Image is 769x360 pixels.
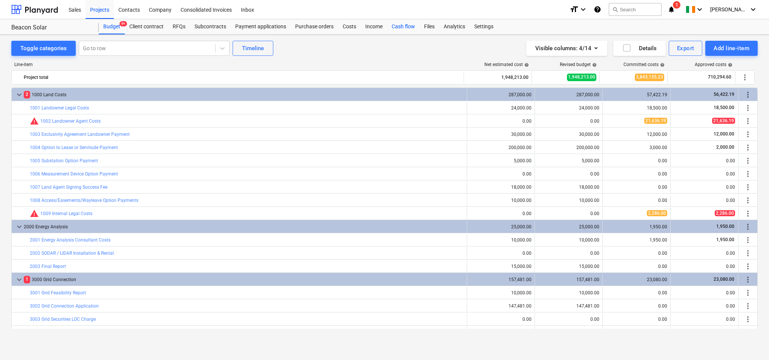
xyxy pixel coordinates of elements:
[606,290,667,295] div: 0.00
[470,264,532,269] div: 15,000.00
[695,5,704,14] i: keyboard_arrow_down
[743,183,752,192] span: More actions
[591,63,597,67] span: help
[674,251,735,256] div: 0.00
[470,105,532,111] div: 24,000.00
[743,90,752,99] span: More actions
[470,277,532,282] div: 157,481.00
[11,24,90,32] div: Beacon Solar
[674,185,735,190] div: 0.00
[387,19,420,34] div: Cash flow
[606,277,667,282] div: 23,080.00
[467,71,528,83] div: 1,948,213.00
[743,275,752,284] span: More actions
[635,74,664,81] span: 3,843,155.23
[743,169,752,178] span: More actions
[674,264,735,269] div: 0.00
[125,19,168,34] a: Client contract
[570,5,579,14] i: format_size
[743,209,752,218] span: More actions
[30,145,118,150] a: 1004 Option to Lease or Servitude Payment
[674,290,735,295] div: 0.00
[24,221,464,233] div: 2000 Energy Analysis
[30,132,130,137] a: 1003 Exclusivity Agreement Landowner Payment
[470,158,532,163] div: 5,000.00
[470,132,532,137] div: 30,000.00
[538,251,599,256] div: 0.00
[743,288,752,297] span: More actions
[470,251,532,256] div: 0.00
[538,105,599,111] div: 24,000.00
[538,237,599,243] div: 10,000.00
[11,62,464,67] div: Line-item
[743,302,752,311] span: More actions
[673,1,680,9] span: 1
[606,303,667,309] div: 0.00
[11,41,76,56] button: Toggle categories
[420,19,439,34] a: Files
[659,63,665,67] span: help
[231,19,291,34] a: Payment applications
[538,171,599,177] div: 0.00
[24,274,464,286] div: 3000 Grid Connection
[713,105,735,110] span: 18,500.00
[538,118,599,124] div: 0.00
[606,251,667,256] div: 0.00
[743,156,752,165] span: More actions
[606,224,667,229] div: 1,950.00
[715,145,735,150] span: 2,000.00
[470,198,532,203] div: 10,000.00
[743,196,752,205] span: More actions
[119,21,127,26] span: 9+
[470,145,532,150] div: 200,000.00
[439,19,470,34] div: Analytics
[470,290,532,295] div: 10,000.00
[647,210,667,216] span: 2,286.00
[168,19,190,34] div: RFQs
[99,19,125,34] a: Budget9+
[606,145,667,150] div: 3,000.00
[743,103,752,112] span: More actions
[30,237,110,243] a: 2001 Energy Analysis Consultant Costs
[40,211,92,216] a: 1009 Internal Legal Costs
[560,62,597,67] div: Revised budget
[713,92,735,97] span: 56,422.19
[40,118,101,124] a: 1002 Landowner Agent Costs
[606,132,667,137] div: 12,000.00
[470,211,532,216] div: 0.00
[190,19,231,34] a: Subcontracts
[726,63,732,67] span: help
[743,222,752,231] span: More actions
[674,303,735,309] div: 0.00
[24,71,461,83] div: Project total
[715,210,735,216] span: 2,286.00
[30,303,99,309] a: 3002 Grid Connection Application
[484,62,529,67] div: Net estimated cost
[749,5,758,14] i: keyboard_arrow_down
[30,290,86,295] a: 3001 Grid Feasibility Report
[15,275,24,284] span: keyboard_arrow_down
[613,41,666,56] button: Details
[606,105,667,111] div: 18,500.00
[470,118,532,124] div: 0.00
[15,222,24,231] span: keyboard_arrow_down
[674,158,735,163] div: 0.00
[743,117,752,126] span: More actions
[470,185,532,190] div: 18,000.00
[24,89,464,101] div: 1000 Land Costs
[538,264,599,269] div: 15,000.00
[470,19,498,34] a: Settings
[622,43,657,53] div: Details
[30,198,138,203] a: 1008 Access/Easements/Wayleave Option Payments
[740,73,749,82] span: More actions
[24,276,30,283] span: 1
[291,19,338,34] a: Purchase orders
[731,324,769,360] iframe: Chat Widget
[338,19,361,34] div: Costs
[30,105,89,111] a: 1001 Landowner Legal Costs
[677,43,694,53] div: Export
[715,237,735,242] span: 1,950.00
[743,315,752,324] span: More actions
